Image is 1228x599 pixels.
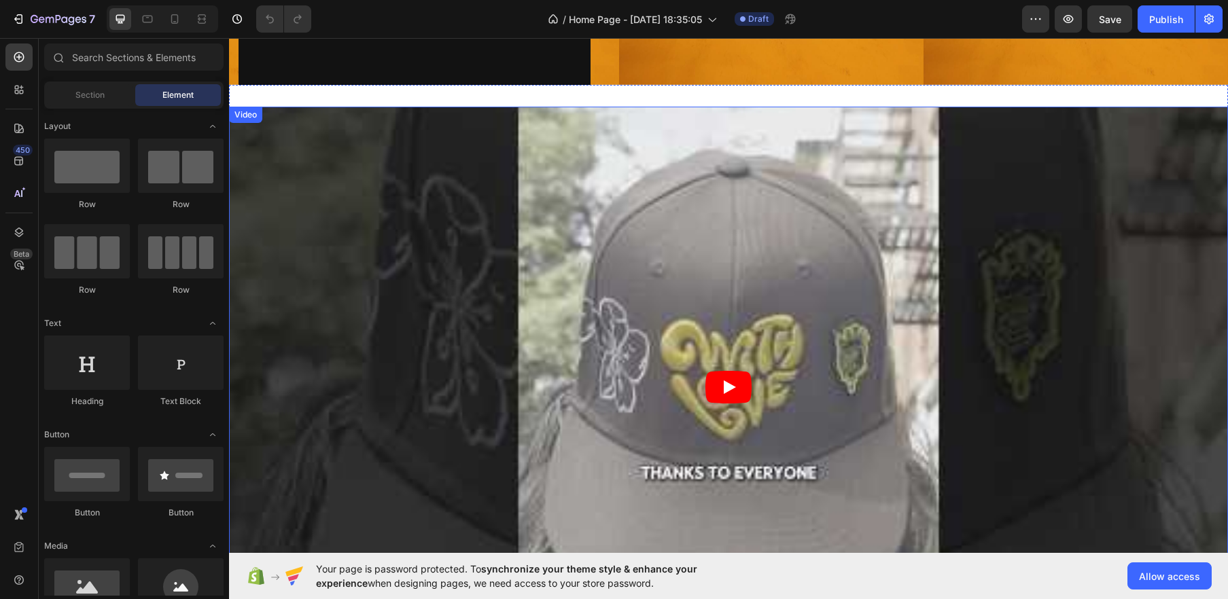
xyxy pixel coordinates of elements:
[229,38,1228,553] iframe: Design area
[162,89,194,101] span: Element
[1149,12,1183,26] div: Publish
[5,5,101,33] button: 7
[44,120,71,132] span: Layout
[748,13,769,25] span: Draft
[44,395,130,407] div: Heading
[563,12,566,26] span: /
[89,11,95,27] p: 7
[202,115,224,137] span: Toggle open
[44,284,130,296] div: Row
[10,249,33,259] div: Beta
[202,535,224,557] span: Toggle open
[138,507,224,519] div: Button
[44,317,61,329] span: Text
[256,5,311,33] div: Undo/Redo
[476,333,523,365] button: Play
[44,507,130,519] div: Button
[44,43,224,71] input: Search Sections & Elements
[138,395,224,407] div: Text Block
[316,562,750,590] span: Your page is password protected. To when designing pages, we need access to your store password.
[75,89,105,101] span: Section
[1087,5,1132,33] button: Save
[44,429,69,441] span: Button
[1138,5,1195,33] button: Publish
[1127,562,1212,589] button: Allow access
[1139,569,1200,583] span: Allow access
[13,145,33,156] div: 450
[138,284,224,296] div: Row
[316,563,697,589] span: synchronize your theme style & enhance your experience
[44,540,68,552] span: Media
[138,198,224,211] div: Row
[202,424,224,446] span: Toggle open
[1099,14,1121,25] span: Save
[44,198,130,211] div: Row
[3,71,31,83] div: Video
[569,12,702,26] span: Home Page - [DATE] 18:35:05
[202,312,224,334] span: Toggle open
